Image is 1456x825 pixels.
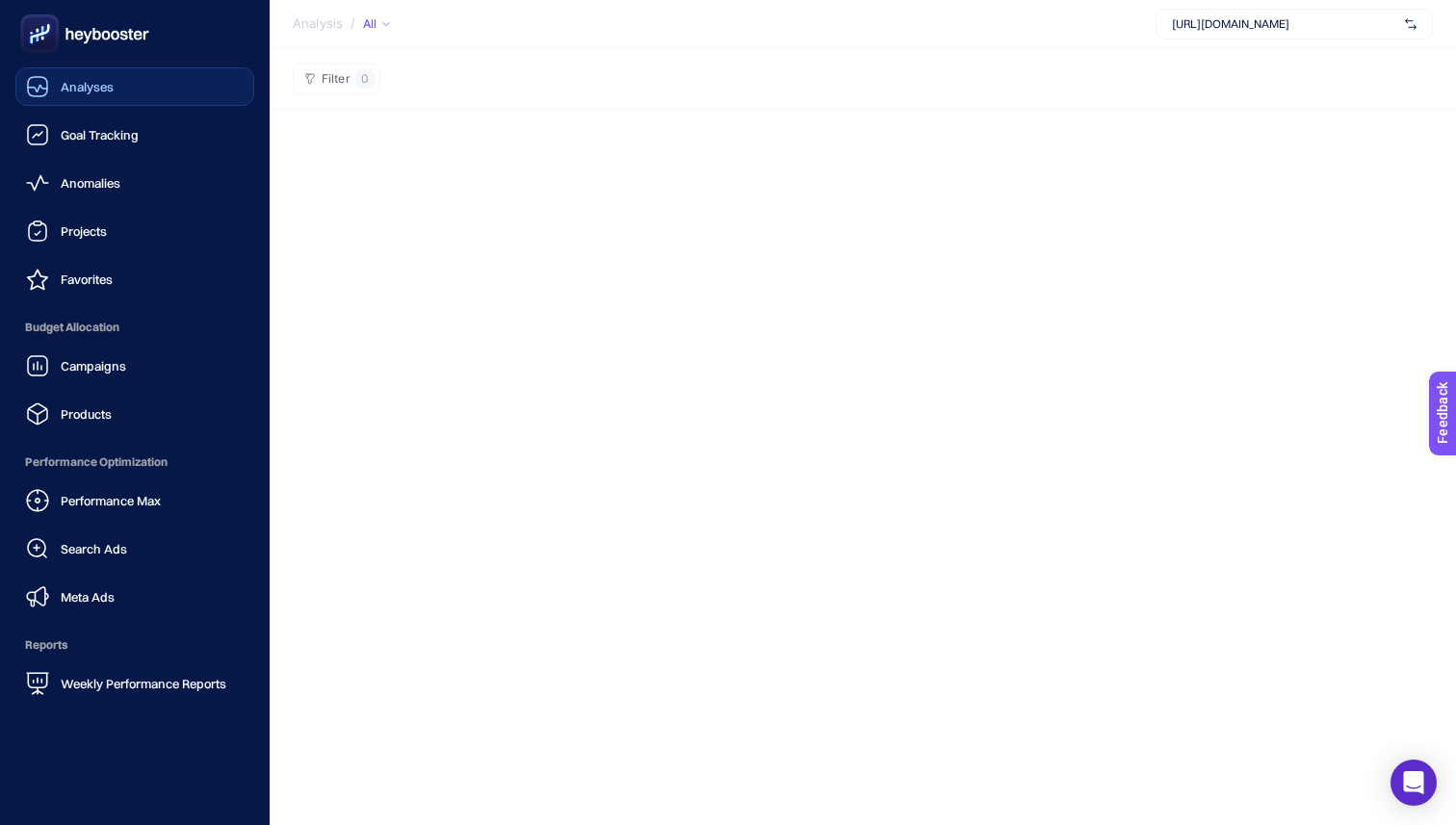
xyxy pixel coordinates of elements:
span: / [351,15,355,31]
a: Weekly Performance Reports [15,664,254,703]
span: Analyses [61,79,114,94]
span: Performance Max [61,493,161,508]
a: Projects [15,212,254,250]
a: Favorites [15,260,254,298]
span: Feedback [12,6,73,21]
a: Meta Ads [15,578,254,616]
span: Projects [61,223,107,239]
button: Filter0 [293,64,380,94]
span: Products [61,406,112,422]
span: Weekly Performance Reports [61,676,226,691]
span: [URL][DOMAIN_NAME] [1172,16,1397,32]
span: Campaigns [61,358,126,374]
span: Meta Ads [61,589,115,605]
span: Anomalies [61,175,120,191]
span: Goal Tracking [61,127,139,142]
span: Filter [322,72,350,87]
a: Campaigns [15,347,254,385]
div: All [363,16,390,32]
a: Products [15,395,254,433]
a: Performance Max [15,481,254,520]
div: Open Intercom Messenger [1391,760,1437,806]
span: Budget Allocation [15,308,254,347]
a: Anomalies [15,164,254,202]
span: Favorites [61,271,113,287]
img: svg%3e [1405,14,1417,34]
span: Reports [15,626,254,664]
a: Analyses [15,67,254,106]
span: 0 [361,71,369,87]
a: Search Ads [15,529,254,568]
span: Search Ads [61,541,127,556]
span: Performance Optimization [15,443,254,481]
a: Goal Tracking [15,116,254,154]
span: Analysis [293,16,343,32]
